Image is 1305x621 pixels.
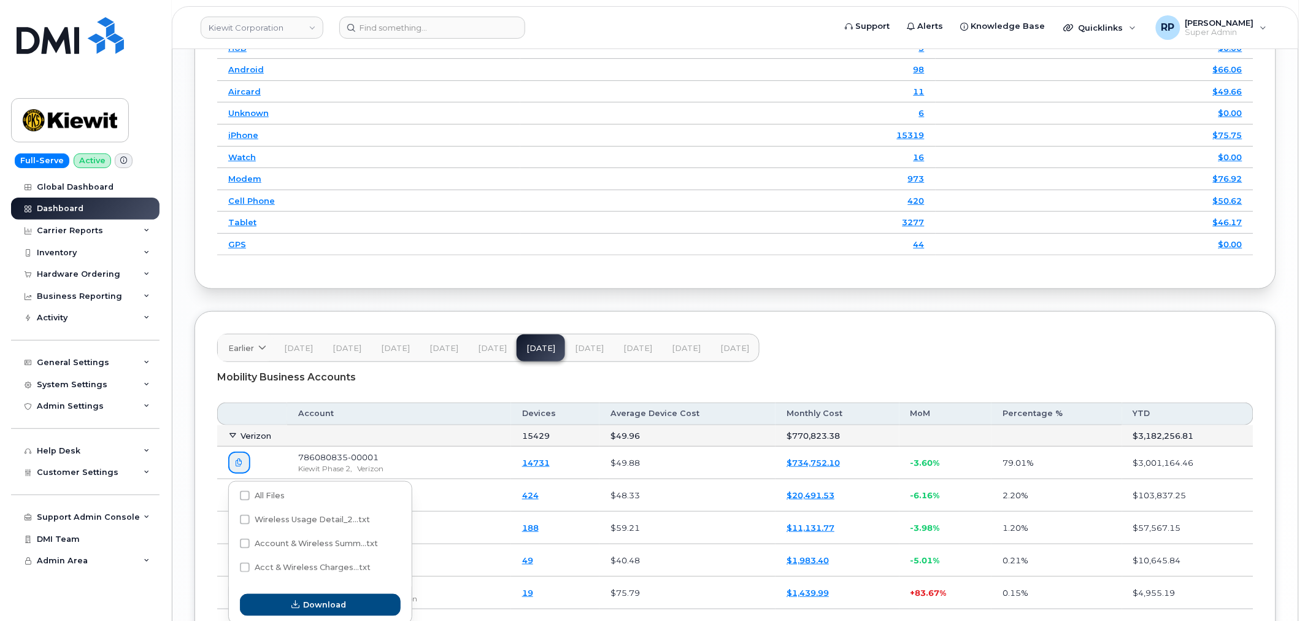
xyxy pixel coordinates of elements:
[240,594,401,616] button: Download
[1122,512,1253,544] td: $57,567.15
[228,43,247,53] a: HUB
[429,344,458,353] span: [DATE]
[1218,43,1242,53] a: $0.00
[899,403,992,425] th: MoM
[787,523,834,533] a: $11,131.77
[1147,15,1276,40] div: Ryan Partack
[914,87,925,96] a: 11
[787,588,829,598] a: $1,439.99
[787,458,840,468] a: $734,752.10
[991,512,1122,544] td: 1.20%
[1185,18,1254,28] span: [PERSON_NAME]
[599,577,776,609] td: $75.79
[910,588,915,598] span: +
[522,490,539,500] a: 424
[240,517,370,526] span: Wireless Usage Detail_202505.txt
[522,523,539,533] a: 188
[1079,23,1123,33] span: Quicklinks
[240,541,378,550] span: Account & Wireless Summary_202505.txt
[1122,577,1253,609] td: $4,955.19
[228,152,256,162] a: Watch
[218,334,274,361] a: Earlier
[511,425,599,447] td: 15429
[255,491,285,500] span: All Files
[1161,20,1175,35] span: RP
[918,20,944,33] span: Alerts
[357,464,383,473] span: Verizon
[914,152,925,162] a: 16
[228,196,275,206] a: Cell Phone
[908,196,925,206] a: 420
[1218,239,1242,249] a: $0.00
[914,239,925,249] a: 44
[837,14,899,39] a: Support
[228,130,258,140] a: iPhone
[623,344,652,353] span: [DATE]
[228,64,264,74] a: Android
[511,403,599,425] th: Devices
[776,425,899,447] td: $770,823.38
[217,362,1253,393] div: Mobility Business Accounts
[1122,479,1253,512] td: $103,837.25
[787,490,834,500] a: $20,491.53
[908,174,925,183] a: 973
[991,403,1122,425] th: Percentage %
[1055,15,1145,40] div: Quicklinks
[1213,217,1242,227] a: $46.17
[599,512,776,544] td: $59.21
[255,515,370,524] span: Wireless Usage Detail_2...txt
[228,174,261,183] a: Modem
[522,458,550,468] a: 14731
[478,344,507,353] span: [DATE]
[333,344,361,353] span: [DATE]
[910,555,940,565] span: -5.01%
[1213,64,1242,74] a: $66.06
[1252,568,1296,612] iframe: Messenger Launcher
[787,555,829,565] a: $1,983.40
[915,588,947,598] span: 83.67%
[897,130,925,140] a: 15319
[255,563,371,572] span: Acct & Wireless Charges...txt
[776,403,899,425] th: Monthly Cost
[241,431,271,441] span: Verizon
[1218,152,1242,162] a: $0.00
[919,108,925,118] a: 6
[952,14,1054,39] a: Knowledge Base
[1213,87,1242,96] a: $49.66
[599,479,776,512] td: $48.33
[298,464,352,473] span: Kiewit Phase 2,
[228,108,269,118] a: Unknown
[522,588,533,598] a: 19
[228,239,246,249] a: GPS
[599,544,776,577] td: $40.48
[991,544,1122,577] td: 0.21%
[1213,174,1242,183] a: $76.92
[284,344,313,353] span: [DATE]
[919,43,925,53] a: 5
[910,523,940,533] span: -3.98%
[304,599,347,611] span: Download
[228,342,254,354] span: Earlier
[1122,403,1253,425] th: YTD
[255,539,378,548] span: Account & Wireless Summ...txt
[1218,108,1242,118] a: $0.00
[575,344,604,353] span: [DATE]
[903,217,925,227] a: 3277
[1122,447,1253,479] td: $3,001,164.46
[991,447,1122,479] td: 79.01%
[971,20,1045,33] span: Knowledge Base
[1122,425,1253,447] td: $3,182,256.81
[287,403,511,425] th: Account
[1213,130,1242,140] a: $75.75
[899,14,952,39] a: Alerts
[1122,544,1253,577] td: $10,645.84
[991,577,1122,609] td: 0.15%
[599,403,776,425] th: Average Device Cost
[522,555,533,565] a: 49
[914,64,925,74] a: 98
[201,17,323,39] a: Kiewit Corporation
[720,344,749,353] span: [DATE]
[1185,28,1254,37] span: Super Admin
[910,458,940,468] span: -3.60%
[339,17,525,39] input: Find something...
